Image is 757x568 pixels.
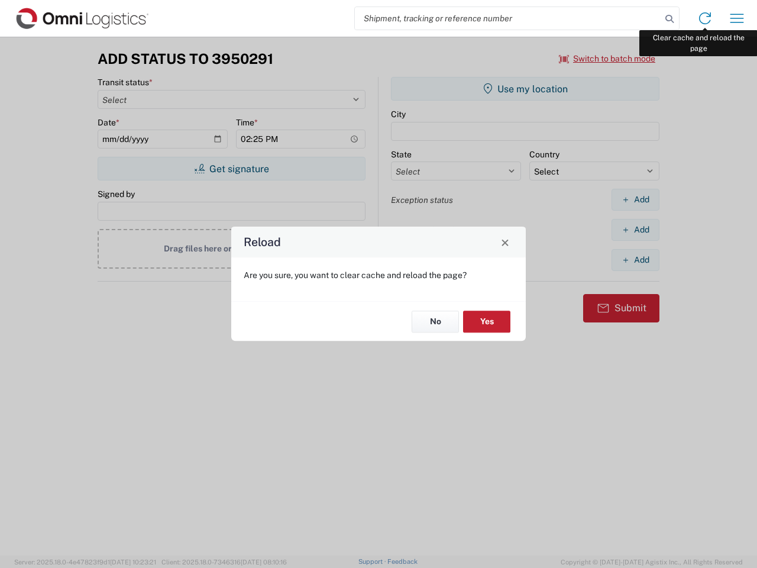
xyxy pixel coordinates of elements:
h4: Reload [244,234,281,251]
p: Are you sure, you want to clear cache and reload the page? [244,270,513,280]
button: No [412,311,459,333]
button: Yes [463,311,510,333]
button: Close [497,234,513,250]
input: Shipment, tracking or reference number [355,7,661,30]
